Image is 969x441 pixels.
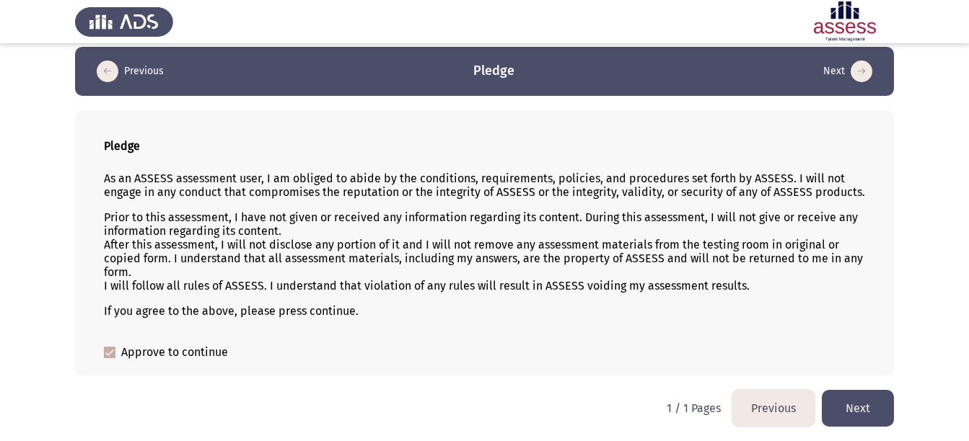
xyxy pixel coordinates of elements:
button: load next page [819,60,877,83]
b: Pledge [104,139,140,153]
p: If you agree to the above, please press continue. [104,304,865,318]
img: Assess Talent Management logo [75,1,173,42]
button: load previous page [92,60,168,83]
h3: Pledge [473,62,514,80]
p: 1 / 1 Pages [667,401,721,415]
button: load next page [822,390,894,427]
img: Assessment logo of ASSESS English Language Assessment (3 Module) (Ad - IB) [796,1,894,42]
p: As an ASSESS assessment user, I am obliged to abide by the conditions, requirements, policies, an... [104,171,865,199]
span: Approve to continue [121,344,228,361]
button: load previous page [732,390,815,427]
p: Prior to this assessment, I have not given or received any information regarding its content. Dur... [104,210,865,293]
